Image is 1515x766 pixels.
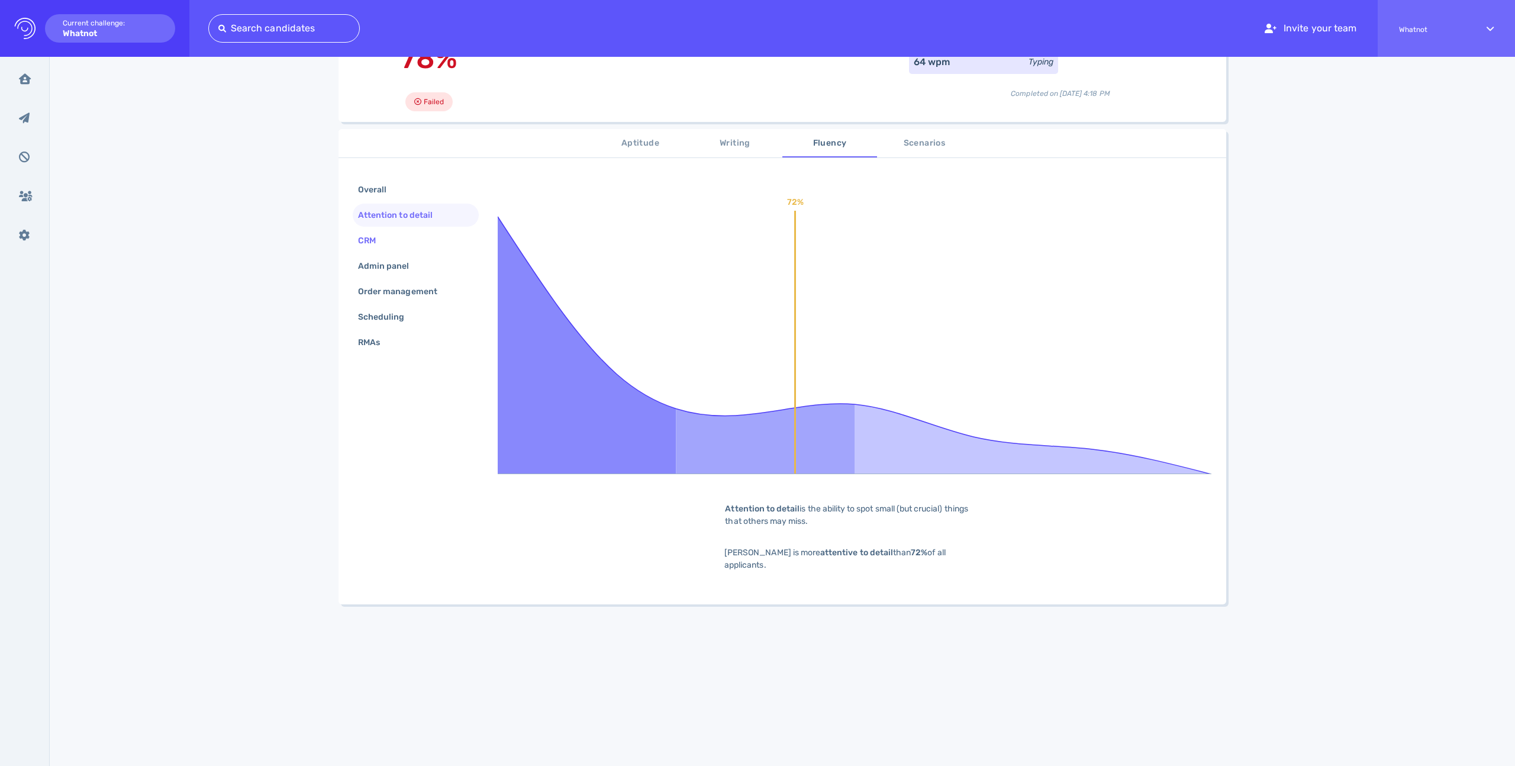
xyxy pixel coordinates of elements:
[909,79,1212,99] div: Completed on [DATE] 4:18 PM
[356,258,424,275] div: Admin panel
[707,503,1003,527] div: is the ability to spot small (but crucial) things that others may miss.
[424,95,444,109] span: Failed
[356,308,419,326] div: Scheduling
[911,548,927,558] b: 72%
[884,136,965,151] span: Scenarios
[820,548,893,558] b: attentive to detail
[725,504,800,514] b: Attention to detail
[600,136,681,151] span: Aptitude
[1029,56,1053,68] div: Typing
[356,232,390,249] div: CRM
[401,41,457,75] span: 78%
[356,283,452,300] div: Order management
[787,197,804,207] text: 72%
[789,136,870,151] span: Fluency
[695,136,775,151] span: Writing
[724,548,946,570] span: [PERSON_NAME] is more than of all applicants.
[356,334,394,351] div: RMAs
[356,207,447,224] div: Attention to detail
[356,181,401,198] div: Overall
[914,55,950,69] div: 64 wpm
[1399,25,1465,34] span: Whatnot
